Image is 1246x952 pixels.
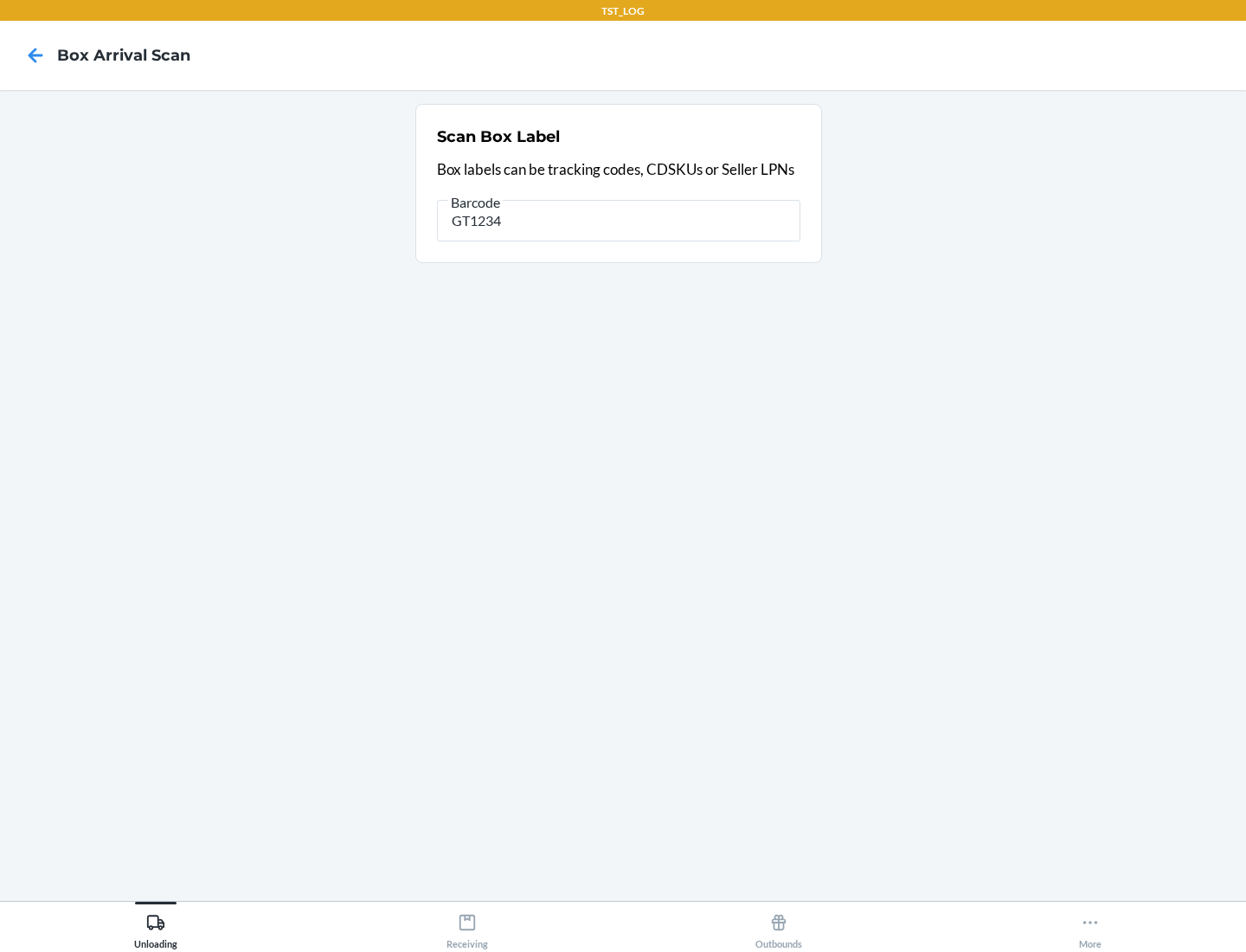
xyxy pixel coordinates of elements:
[448,194,503,211] span: Barcode
[1079,906,1101,949] div: More
[437,158,800,181] p: Box labels can be tracking codes, CDSKUs or Seller LPNs
[57,44,190,67] h4: Box Arrival Scan
[311,902,623,949] button: Receiving
[437,125,560,148] h2: Scan Box Label
[437,200,800,241] input: Barcode
[601,3,645,19] p: TST_LOG
[755,906,802,949] div: Outbounds
[446,906,488,949] div: Receiving
[934,902,1246,949] button: More
[623,902,934,949] button: Outbounds
[134,906,177,949] div: Unloading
